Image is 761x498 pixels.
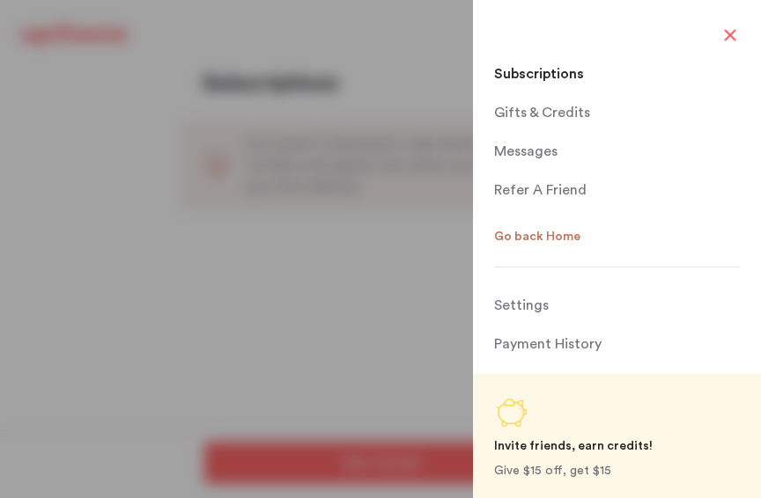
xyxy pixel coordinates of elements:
[494,326,740,362] a: Payment History
[494,56,584,92] p: Subscriptions
[494,172,740,208] a: Refer A Friend
[494,227,740,248] a: Go back Home
[494,326,602,362] p: Payment History
[494,56,740,92] a: Subscriptions
[494,134,558,169] span: Messages
[494,172,587,208] p: Refer A Friend
[494,227,580,248] span: Go back Home
[494,95,590,130] span: Gifts & Credits
[494,95,740,130] a: Gifts & Credits
[494,288,740,323] a: Settings
[494,134,740,169] a: Messages
[494,288,549,323] span: Settings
